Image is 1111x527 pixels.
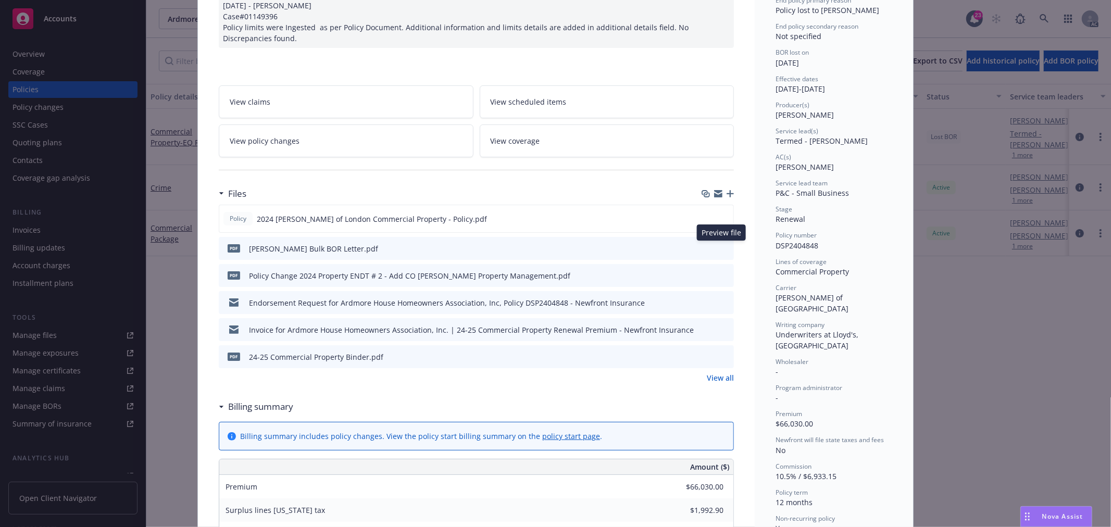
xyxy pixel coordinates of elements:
div: Invoice for Ardmore House Homeowners Association, Inc. | 24-25 Commercial Property Renewal Premiu... [249,324,694,335]
span: 12 months [776,497,813,507]
span: Carrier [776,283,796,292]
span: [PERSON_NAME] [776,162,834,172]
h3: Files [228,187,246,200]
span: DSP2404848 [776,241,818,250]
span: - [776,367,778,377]
button: download file [704,324,712,335]
span: Policy term [776,488,808,497]
span: 10.5% / $6,933.15 [776,471,837,481]
button: download file [704,243,712,254]
div: 24-25 Commercial Property Binder.pdf [249,352,383,362]
span: pdf [228,244,240,252]
span: Premium [226,482,257,492]
span: BOR lost on [776,48,809,57]
div: [PERSON_NAME] Bulk BOR Letter.pdf [249,243,378,254]
span: End policy secondary reason [776,22,858,31]
h3: Billing summary [228,400,293,413]
span: Policy [228,214,248,223]
div: Policy Change 2024 Property ENDT # 2 - Add CO [PERSON_NAME] Property Management.pdf [249,270,570,281]
button: download file [704,297,712,308]
span: Wholesaler [776,357,808,366]
span: P&C - Small Business [776,188,849,198]
button: download file [704,270,712,281]
a: View claims [219,85,473,118]
span: AC(s) [776,153,791,161]
button: preview file [720,243,730,254]
span: Nova Assist [1042,512,1083,521]
button: download file [703,214,711,224]
span: 2024 [PERSON_NAME] of London Commercial Property - Policy.pdf [257,214,487,224]
span: [DATE] [776,58,799,68]
span: View claims [230,96,270,107]
span: Lines of coverage [776,257,827,266]
span: View scheduled items [491,96,567,107]
span: pdf [228,271,240,279]
span: Non-recurring policy [776,514,835,523]
button: Nova Assist [1020,506,1092,527]
button: preview file [720,324,730,335]
span: Termed - [PERSON_NAME] [776,136,868,146]
span: Premium [776,409,802,418]
span: [PERSON_NAME] of [GEOGRAPHIC_DATA] [776,293,848,313]
input: 0.00 [662,479,730,495]
span: No [776,445,785,455]
button: preview file [720,352,730,362]
span: Amount ($) [690,461,729,472]
span: Policy lost to [PERSON_NAME] [776,5,879,15]
div: Endorsement Request for Ardmore House Homeowners Association, Inc, Policy DSP2404848 - Newfront I... [249,297,645,308]
span: View coverage [491,135,540,146]
span: - [776,393,778,403]
span: View policy changes [230,135,299,146]
span: Writing company [776,320,825,329]
span: Stage [776,205,792,214]
span: Policy number [776,231,817,240]
span: Newfront will file state taxes and fees [776,435,884,444]
div: [DATE] - [DATE] [776,74,892,94]
input: 0.00 [662,503,730,518]
div: Billing summary [219,400,293,413]
span: Producer(s) [776,101,809,109]
span: $66,030.00 [776,419,813,429]
span: Surplus lines [US_STATE] tax [226,505,325,515]
div: Files [219,187,246,200]
a: View scheduled items [480,85,734,118]
div: Preview file [697,224,746,241]
span: Service lead team [776,179,828,187]
button: preview file [720,214,729,224]
span: pdf [228,353,240,360]
span: Renewal [776,214,805,224]
div: Drag to move [1021,507,1034,526]
a: policy start page [542,431,600,441]
span: Underwriters at Lloyd's, [GEOGRAPHIC_DATA] [776,330,860,350]
button: download file [704,352,712,362]
a: View policy changes [219,124,473,157]
span: Not specified [776,31,821,41]
button: preview file [720,270,730,281]
span: Effective dates [776,74,818,83]
span: Commission [776,462,812,471]
a: View coverage [480,124,734,157]
span: [PERSON_NAME] [776,110,834,120]
a: View all [707,372,734,383]
span: Program administrator [776,383,842,392]
button: preview file [720,297,730,308]
span: Commercial Property [776,267,849,277]
span: Service lead(s) [776,127,818,135]
div: Billing summary includes policy changes. View the policy start billing summary on the . [240,431,602,442]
